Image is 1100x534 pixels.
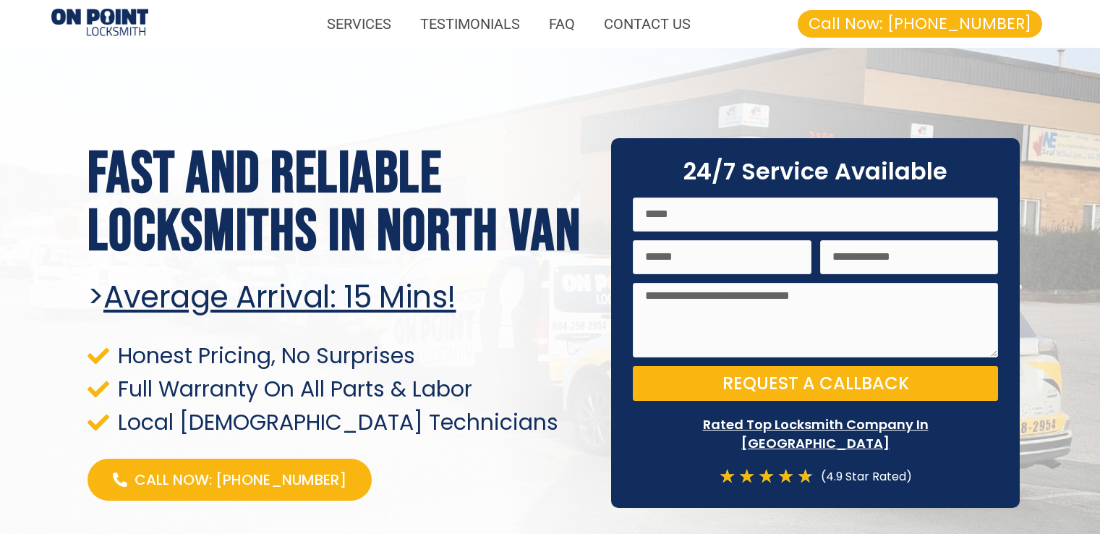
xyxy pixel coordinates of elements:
span: Request a Callback [722,375,909,392]
u: Average arrival: 15 Mins! [103,276,456,318]
button: Request a Callback [633,366,998,401]
a: FAQ [534,7,589,41]
a: Call Now: [PHONE_NUMBER] [88,459,372,501]
span: Honest Pricing, No Surprises [114,346,415,365]
p: Rated Top Locksmith Company In [GEOGRAPHIC_DATA] [633,415,998,452]
i: ★ [738,467,755,486]
h2: 24/7 Service Available [633,160,998,183]
i: ★ [719,467,736,486]
h2: > [88,279,590,315]
i: ★ [777,467,794,486]
a: CONTACT US [589,7,705,41]
a: TESTIMONIALS [406,7,534,41]
form: On Point Locksmith [633,198,998,410]
nav: Menu [163,7,705,41]
span: Call Now: [PHONE_NUMBER] [809,16,1031,32]
i: ★ [758,467,775,486]
img: Locksmiths Locations 1 [51,9,148,38]
div: (4.9 Star Rated) [814,467,912,486]
i: ★ [797,467,814,486]
span: Local [DEMOGRAPHIC_DATA] Technicians [114,412,558,432]
h1: Fast and Reliable Locksmiths In north van [88,145,590,261]
a: Call Now: [PHONE_NUMBER] [798,10,1042,38]
span: Full Warranty On All Parts & Labor [114,379,472,399]
a: SERVICES [312,7,406,41]
div: 4.7/5 [719,467,814,486]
